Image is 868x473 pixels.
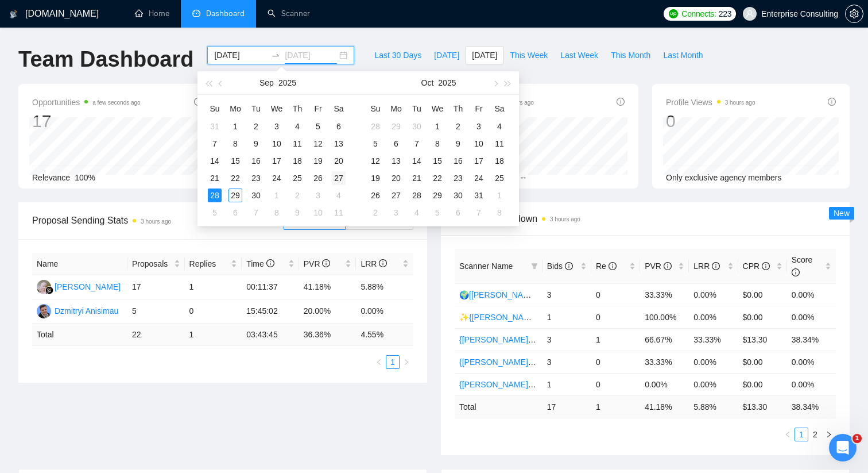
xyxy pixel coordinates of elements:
td: 2025-10-30 [448,187,468,204]
a: ✨{[PERSON_NAME]}Blockchain WW [459,313,597,322]
div: 12 [369,154,382,168]
div: 11 [493,137,506,151]
div: 26 [311,171,325,185]
th: Sa [328,99,349,118]
td: 2025-10-03 [468,118,489,135]
td: 2025-10-07 [406,135,427,152]
time: a few seconds ago [92,99,140,106]
span: [DATE] [434,49,459,61]
div: 5 [208,206,222,220]
td: 2025-11-03 [386,204,406,221]
td: 2025-09-30 [406,118,427,135]
td: 2025-11-01 [489,187,510,204]
div: 8 [493,206,506,220]
td: 2025-10-04 [489,118,510,135]
span: Scanner Name [459,262,513,271]
span: filter [529,257,540,275]
div: 17 [270,154,284,168]
span: Last Week [560,49,598,61]
iframe: Intercom live chat [829,434,857,462]
td: 2025-10-31 [468,187,489,204]
th: We [427,99,448,118]
td: 2025-10-18 [489,152,510,170]
td: 2025-09-30 [246,187,266,204]
span: Proposals [132,257,172,270]
td: 2025-09-24 [266,170,287,187]
td: 2025-10-08 [266,204,287,221]
td: 1 [185,275,242,299]
div: 10 [472,137,486,151]
div: Dzmitryi Anisimau [55,305,118,317]
th: Sa [489,99,510,118]
div: 17 [472,154,486,168]
span: Score [792,255,813,277]
span: to [271,51,280,60]
td: 2025-10-09 [448,135,468,152]
a: 1 [795,428,808,441]
div: 4 [332,189,346,202]
span: This Week [510,49,548,61]
th: Name [32,253,127,275]
div: 10 [311,206,325,220]
td: 2025-10-26 [365,187,386,204]
img: RH [37,280,51,294]
div: 24 [270,171,284,185]
button: Sep [259,71,274,94]
span: Time [246,259,274,268]
button: [DATE] [466,46,503,64]
div: 9 [290,206,304,220]
div: 21 [208,171,222,185]
div: 30 [451,189,465,202]
td: 0.00% [689,283,738,306]
td: 2025-10-11 [328,204,349,221]
div: 8 [431,137,444,151]
td: $0.00 [738,283,787,306]
th: Proposals [127,253,185,275]
td: 2025-09-14 [204,152,225,170]
div: 16 [249,154,263,168]
td: 2025-10-25 [489,170,510,187]
div: 3 [389,206,403,220]
div: 1 [228,120,242,133]
td: 41.18% [299,275,356,299]
span: Proposal Sending Stats [32,213,284,228]
li: 1 [795,428,808,441]
span: setting [846,9,863,18]
span: info-circle [664,262,672,270]
td: 2025-10-11 [489,135,510,152]
div: 23 [451,171,465,185]
div: 0 [666,110,755,132]
time: 3 hours ago [550,216,580,222]
div: 25 [493,171,506,185]
td: 2025-10-10 [468,135,489,152]
div: 1 [493,189,506,202]
div: 14 [208,154,222,168]
div: 18 [290,154,304,168]
td: 2025-10-21 [406,170,427,187]
div: 27 [389,189,403,202]
td: 2025-09-19 [308,152,328,170]
button: right [822,428,836,441]
td: 2025-11-06 [448,204,468,221]
h1: Team Dashboard [18,46,193,73]
span: CPR [743,262,770,271]
span: Last Month [663,49,703,61]
td: 2025-09-06 [328,118,349,135]
td: 2025-09-21 [204,170,225,187]
span: left [375,359,382,366]
li: 1 [386,355,400,369]
th: Replies [185,253,242,275]
span: LRR [361,259,387,268]
td: 2025-09-20 [328,152,349,170]
li: 2 [808,428,822,441]
td: 0 [591,283,640,306]
div: 9 [451,137,465,151]
td: 2025-09-12 [308,135,328,152]
input: End date [285,49,337,61]
td: 2025-10-20 [386,170,406,187]
span: Only exclusive agency members [666,173,782,182]
div: 19 [311,154,325,168]
td: 2025-09-10 [266,135,287,152]
div: 9 [249,137,263,151]
button: Oct [421,71,434,94]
